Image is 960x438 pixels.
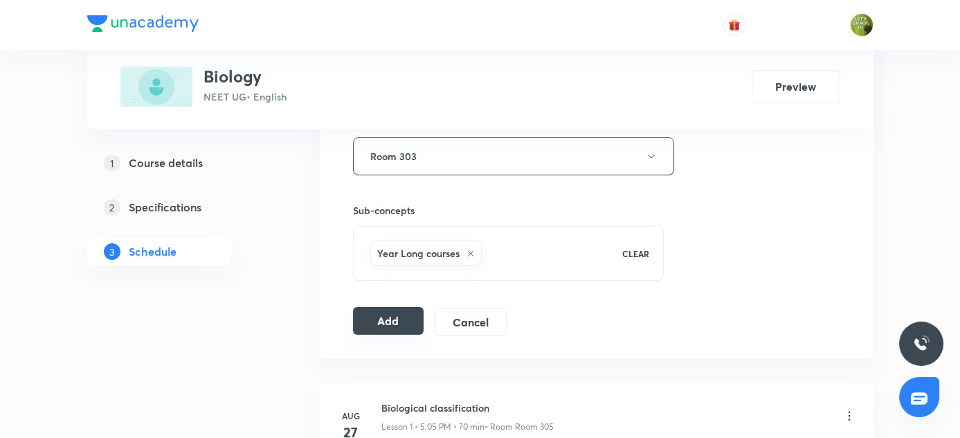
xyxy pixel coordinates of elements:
[104,243,120,260] p: 3
[913,335,930,352] img: ttu
[728,19,741,31] img: avatar
[87,15,199,32] img: Company Logo
[850,13,873,37] img: Gaurav Uppal
[381,401,554,415] h6: Biological classification
[203,67,287,87] h3: Biology
[129,243,176,260] h5: Schedule
[377,246,460,261] h6: Year Long courses
[381,421,484,433] p: Lesson 1 • 5:05 PM • 70 min
[87,149,275,177] a: 1Course details
[337,410,365,422] h6: Aug
[622,247,649,260] p: CLEAR
[129,199,201,216] h5: Specifications
[104,155,120,171] p: 1
[129,155,203,171] h5: Course details
[104,199,120,216] p: 2
[435,308,506,336] button: Cancel
[484,421,554,433] p: • Room Room 305
[353,307,424,335] button: Add
[353,203,664,218] h6: Sub-concepts
[87,15,199,35] a: Company Logo
[752,70,840,103] button: Preview
[353,137,674,175] button: Room 303
[87,193,275,221] a: 2Specifications
[120,67,192,107] img: E569DBFB-BCF2-476A-A107-7C922D21D4ED_plus.png
[203,89,287,104] p: NEET UG • English
[723,14,745,36] button: avatar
